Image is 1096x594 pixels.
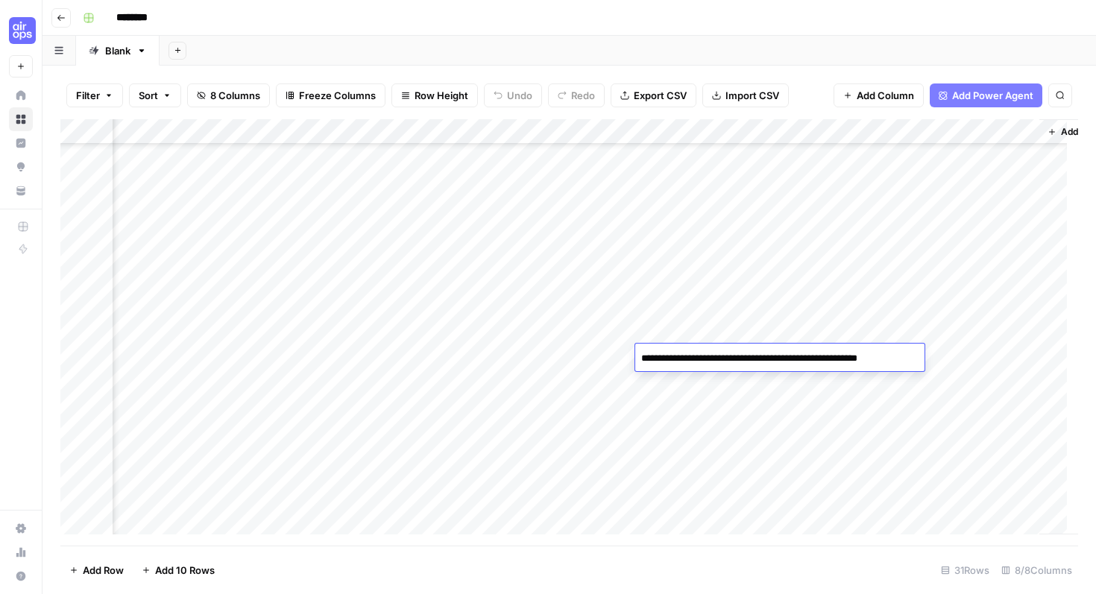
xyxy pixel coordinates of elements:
[507,88,532,103] span: Undo
[105,43,130,58] div: Blank
[391,83,478,107] button: Row Height
[9,83,33,107] a: Home
[76,36,160,66] a: Blank
[548,83,605,107] button: Redo
[702,83,789,107] button: Import CSV
[133,558,224,582] button: Add 10 Rows
[9,179,33,203] a: Your Data
[995,558,1078,582] div: 8/8 Columns
[187,83,270,107] button: 8 Columns
[276,83,385,107] button: Freeze Columns
[129,83,181,107] button: Sort
[76,88,100,103] span: Filter
[139,88,158,103] span: Sort
[9,155,33,179] a: Opportunities
[9,107,33,131] a: Browse
[952,88,1033,103] span: Add Power Agent
[415,88,468,103] span: Row Height
[725,88,779,103] span: Import CSV
[9,17,36,44] img: September Cohort Logo
[60,558,133,582] button: Add Row
[9,131,33,155] a: Insights
[9,516,33,540] a: Settings
[834,83,924,107] button: Add Column
[66,83,123,107] button: Filter
[484,83,542,107] button: Undo
[210,88,260,103] span: 8 Columns
[857,88,914,103] span: Add Column
[930,83,1042,107] button: Add Power Agent
[935,558,995,582] div: 31 Rows
[9,564,33,588] button: Help + Support
[155,563,215,578] span: Add 10 Rows
[9,12,33,49] button: Workspace: September Cohort
[611,83,696,107] button: Export CSV
[571,88,595,103] span: Redo
[634,88,687,103] span: Export CSV
[299,88,376,103] span: Freeze Columns
[9,540,33,564] a: Usage
[83,563,124,578] span: Add Row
